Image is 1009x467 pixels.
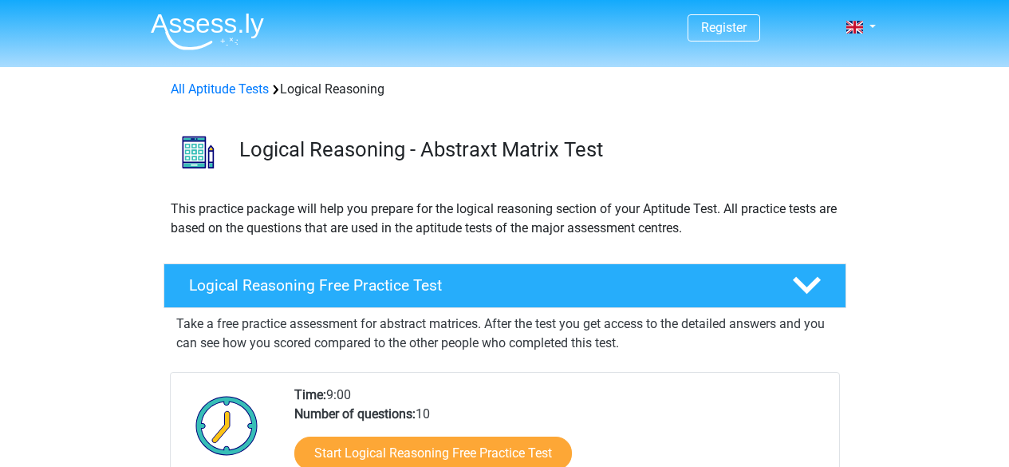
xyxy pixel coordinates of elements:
[176,315,834,353] p: Take a free practice assessment for abstract matrices. After the test you get access to the detai...
[239,137,834,162] h3: Logical Reasoning - Abstraxt Matrix Test
[187,386,267,465] img: Clock
[171,81,269,97] a: All Aptitude Tests
[701,20,747,35] a: Register
[164,80,845,99] div: Logical Reasoning
[151,13,264,50] img: Assessly
[157,263,853,308] a: Logical Reasoning Free Practice Test
[294,406,416,421] b: Number of questions:
[189,276,767,295] h4: Logical Reasoning Free Practice Test
[164,118,232,186] img: logical reasoning
[171,200,839,238] p: This practice package will help you prepare for the logical reasoning section of your Aptitude Te...
[294,387,326,402] b: Time:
